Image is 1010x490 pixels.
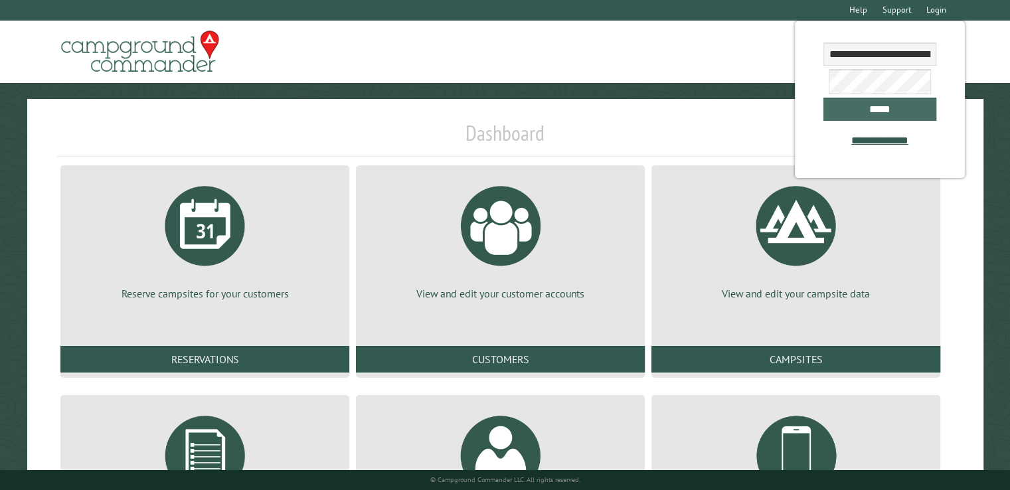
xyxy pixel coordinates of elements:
p: View and edit your campsite data [667,286,924,301]
p: Reserve campsites for your customers [76,286,333,301]
a: View and edit your campsite data [667,176,924,301]
a: View and edit your customer accounts [372,176,629,301]
a: Reserve campsites for your customers [76,176,333,301]
small: © Campground Commander LLC. All rights reserved. [430,475,580,484]
a: Campsites [651,346,940,372]
a: Reservations [60,346,349,372]
img: Campground Commander [57,26,223,78]
a: Customers [356,346,645,372]
p: View and edit your customer accounts [372,286,629,301]
h1: Dashboard [57,120,953,157]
